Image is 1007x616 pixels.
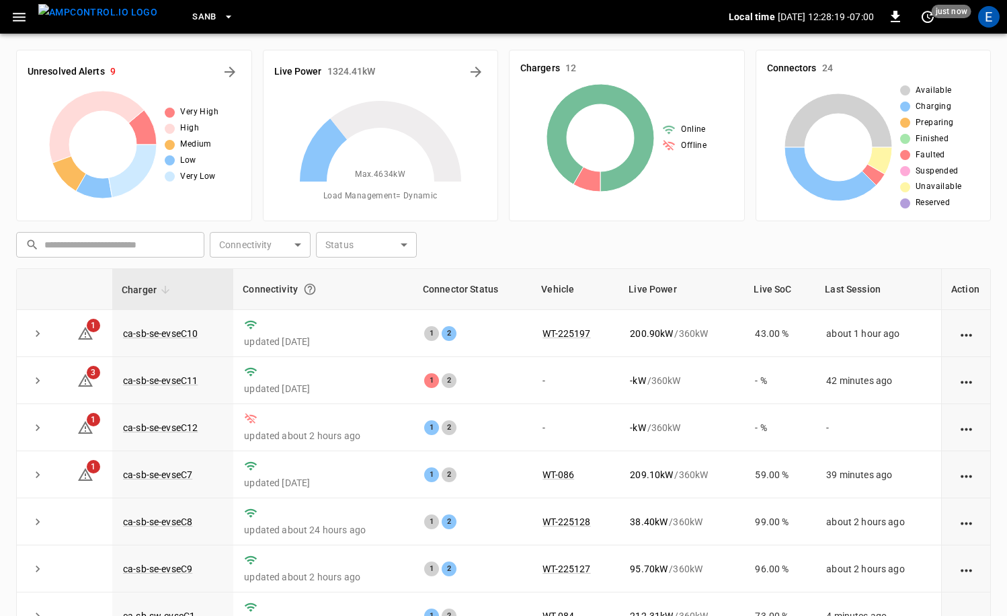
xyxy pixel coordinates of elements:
p: 38.40 kW [630,515,668,529]
p: Local time [729,10,775,24]
a: 3 [77,374,93,385]
button: Connection between the charger and our software. [298,277,322,301]
span: Very Low [180,170,215,184]
h6: Live Power [274,65,322,79]
div: 1 [424,373,439,388]
p: updated about 2 hours ago [244,570,403,584]
td: 99.00 % [744,498,815,545]
a: 1 [77,469,93,479]
td: 39 minutes ago [815,451,941,498]
h6: 9 [110,65,116,79]
div: action cell options [958,515,975,529]
span: Max. 4634 kW [355,168,405,182]
span: High [180,122,199,135]
div: 1 [424,326,439,341]
button: expand row [28,465,48,485]
div: 1 [424,562,439,576]
p: 200.90 kW [630,327,673,340]
span: Medium [180,138,211,151]
button: expand row [28,418,48,438]
p: updated [DATE] [244,382,403,395]
td: - [532,404,619,451]
a: WT-225127 [542,564,590,574]
div: action cell options [958,327,975,340]
div: 1 [424,467,439,482]
h6: 12 [565,61,576,76]
a: WT-086 [542,469,574,480]
div: / 360 kW [630,327,733,340]
div: Connectivity [243,277,404,301]
div: / 360 kW [630,515,733,529]
p: updated [DATE] [244,476,403,490]
button: SanB [187,4,239,30]
p: - kW [630,374,645,387]
a: WT-225128 [542,516,590,527]
div: 2 [442,326,456,341]
a: ca-sb-se-evseC10 [123,328,198,339]
span: Load Management = Dynamic [323,190,438,203]
div: action cell options [958,374,975,387]
span: 1 [87,319,100,332]
span: Offline [681,139,707,153]
div: action cell options [958,562,975,576]
td: about 2 hours ago [815,545,941,592]
span: 3 [87,366,100,379]
span: Preparing [916,116,954,130]
span: Online [681,123,705,137]
div: 2 [442,373,456,388]
span: Very High [180,106,218,119]
button: set refresh interval [917,6,938,28]
span: Low [180,154,196,167]
h6: Unresolved Alerts [28,65,105,79]
h6: Connectors [767,61,817,76]
h6: Chargers [520,61,560,76]
h6: 24 [822,61,833,76]
div: 2 [442,467,456,482]
td: 43.00 % [744,310,815,357]
span: Charger [122,282,174,298]
td: 42 minutes ago [815,357,941,404]
a: ca-sb-se-evseC8 [123,516,192,527]
button: All Alerts [219,61,241,83]
a: ca-sb-se-evseC9 [123,564,192,574]
p: updated [DATE] [244,335,403,348]
a: ca-sb-se-evseC7 [123,469,192,480]
div: / 360 kW [630,562,733,576]
th: Last Session [815,269,941,310]
img: ampcontrol.io logo [38,4,157,21]
a: ca-sb-se-evseC12 [123,422,198,433]
p: 95.70 kW [630,562,668,576]
span: just now [932,5,971,18]
th: Live Power [619,269,744,310]
th: Vehicle [532,269,619,310]
p: [DATE] 12:28:19 -07:00 [778,10,874,24]
a: ca-sb-se-evseC11 [123,375,198,386]
p: updated about 24 hours ago [244,523,403,537]
span: Finished [916,132,949,146]
div: 2 [442,420,456,435]
span: Reserved [916,196,950,210]
td: - % [744,404,815,451]
div: action cell options [958,421,975,434]
div: / 360 kW [630,374,733,387]
td: - [815,404,941,451]
div: profile-icon [978,6,1000,28]
h6: 1324.41 kW [327,65,376,79]
span: Available [916,84,952,98]
div: / 360 kW [630,421,733,434]
th: Action [941,269,990,310]
button: Energy Overview [465,61,487,83]
button: expand row [28,323,48,344]
th: Live SoC [744,269,815,310]
span: Suspended [916,165,959,178]
td: - % [744,357,815,404]
td: - [532,357,619,404]
p: - kW [630,421,645,434]
button: expand row [28,371,48,391]
span: 1 [87,413,100,426]
button: expand row [28,512,48,532]
div: / 360 kW [630,468,733,482]
a: WT-225197 [542,328,590,339]
a: 1 [77,422,93,432]
td: 59.00 % [744,451,815,498]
